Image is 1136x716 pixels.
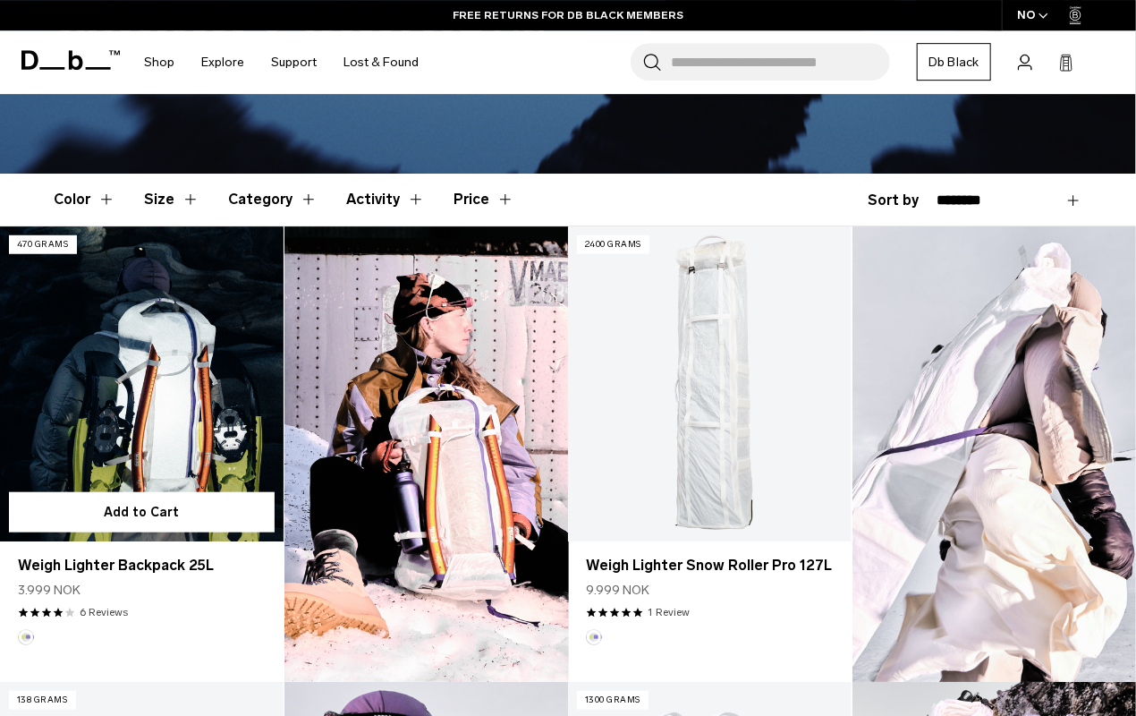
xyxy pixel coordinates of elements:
[131,30,432,94] nav: Main Navigation
[648,604,690,620] a: 1 reviews
[284,226,569,682] img: Content block image
[577,691,649,710] p: 1300 grams
[228,174,318,226] button: Toggle Filter
[917,43,991,81] a: Db Black
[18,581,81,600] span: 3.999 NOK
[568,226,852,541] a: Weigh Lighter Snow Roller Pro 127L
[586,629,602,645] button: Aurora
[9,492,275,533] button: Add to Cart
[54,174,115,226] button: Toggle Filter
[144,174,199,226] button: Toggle Filter
[80,604,128,620] a: 6 reviews
[346,174,425,226] button: Toggle Filter
[577,235,649,254] p: 2400 grams
[454,174,514,226] button: Toggle Price
[18,629,34,645] button: Aurora
[586,581,649,600] span: 9.999 NOK
[201,30,244,94] a: Explore
[9,691,76,710] p: 138 grams
[343,30,419,94] a: Lost & Found
[144,30,174,94] a: Shop
[586,555,834,576] a: Weigh Lighter Snow Roller Pro 127L
[18,555,266,576] a: Weigh Lighter Backpack 25L
[453,7,683,23] a: FREE RETURNS FOR DB BLACK MEMBERS
[271,30,317,94] a: Support
[9,235,77,254] p: 470 grams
